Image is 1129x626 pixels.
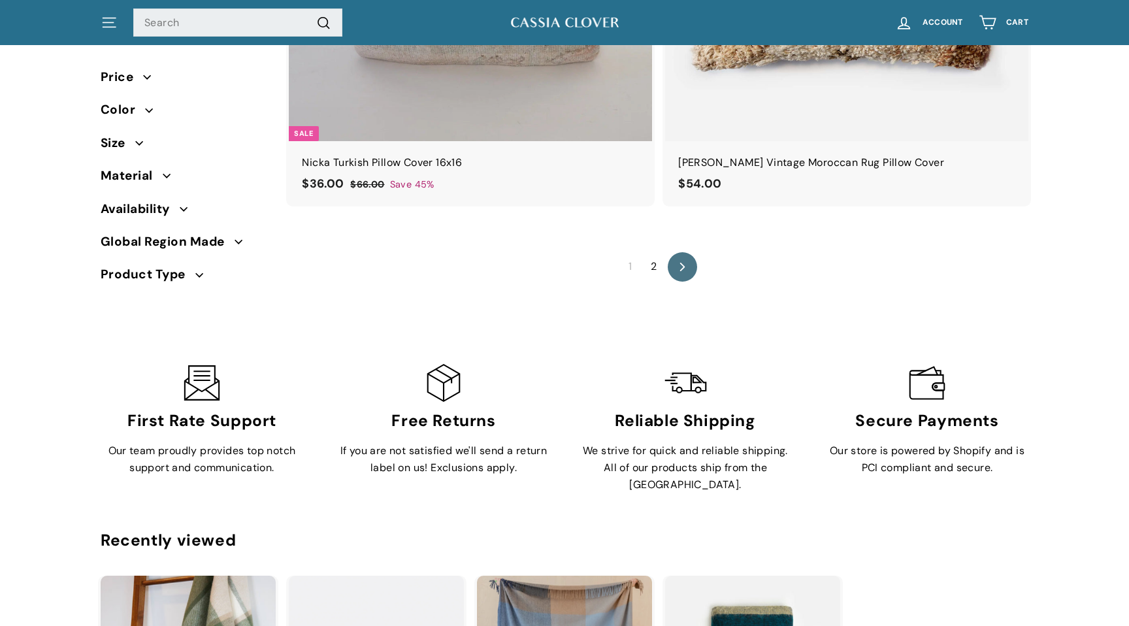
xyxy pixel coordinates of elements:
span: Save 45% [390,177,434,192]
span: Cart [1006,18,1028,27]
button: Global Region Made [101,229,268,261]
input: Search [133,8,342,37]
span: Size [101,133,135,153]
a: Cart [971,3,1036,42]
div: [PERSON_NAME] Vintage Moroccan Rug Pillow Cover [678,154,1015,171]
button: Material [101,163,268,195]
span: Account [923,18,963,27]
span: Material [101,166,163,186]
h3: First Rate Support [95,412,308,430]
button: Price [101,64,268,97]
div: Nicka Turkish Pillow Cover 16x16 [302,154,639,171]
p: We strive for quick and reliable shipping. All of our products ship from the [GEOGRAPHIC_DATA]. [579,442,792,493]
button: Color [101,97,268,129]
button: Availability [101,196,268,229]
span: $54.00 [678,176,721,191]
span: Global Region Made [101,232,235,252]
div: Sale [289,126,318,141]
button: Product Type [101,261,268,294]
p: Our store is powered by Shopify and is PCI compliant and secure. [821,442,1034,476]
span: Price [101,67,143,87]
button: Size [101,130,268,163]
p: If you are not satisfied we'll send a return label on us! Exclusions apply. [337,442,550,476]
a: Account [887,3,971,42]
h3: Reliable Shipping [579,412,792,430]
span: Color [101,100,145,120]
span: $36.00 [302,176,344,191]
span: Availability [101,199,180,219]
span: 1 [621,256,640,277]
h3: Secure Payments [821,412,1034,430]
p: Our team proudly provides top notch support and communication. [95,442,308,476]
a: 2 [643,256,664,277]
div: Recently viewed [101,532,1028,550]
span: Product Type [101,265,195,284]
span: $66.00 [350,178,384,190]
h3: Free Returns [337,412,550,430]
